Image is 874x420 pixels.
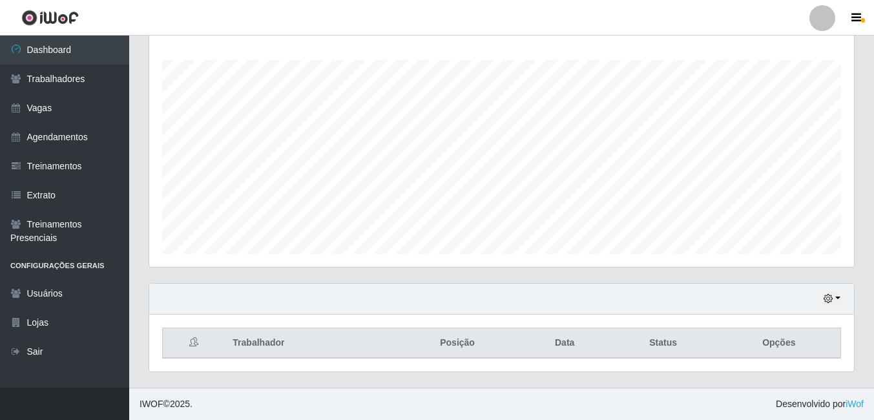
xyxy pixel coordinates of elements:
span: Desenvolvido por [776,397,864,411]
a: iWof [846,399,864,409]
th: Posição [394,328,520,359]
th: Status [609,328,718,359]
th: Opções [718,328,841,359]
th: Data [521,328,609,359]
span: IWOF [140,399,163,409]
th: Trabalhador [225,328,394,359]
span: © 2025 . [140,397,192,411]
img: CoreUI Logo [21,10,79,26]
